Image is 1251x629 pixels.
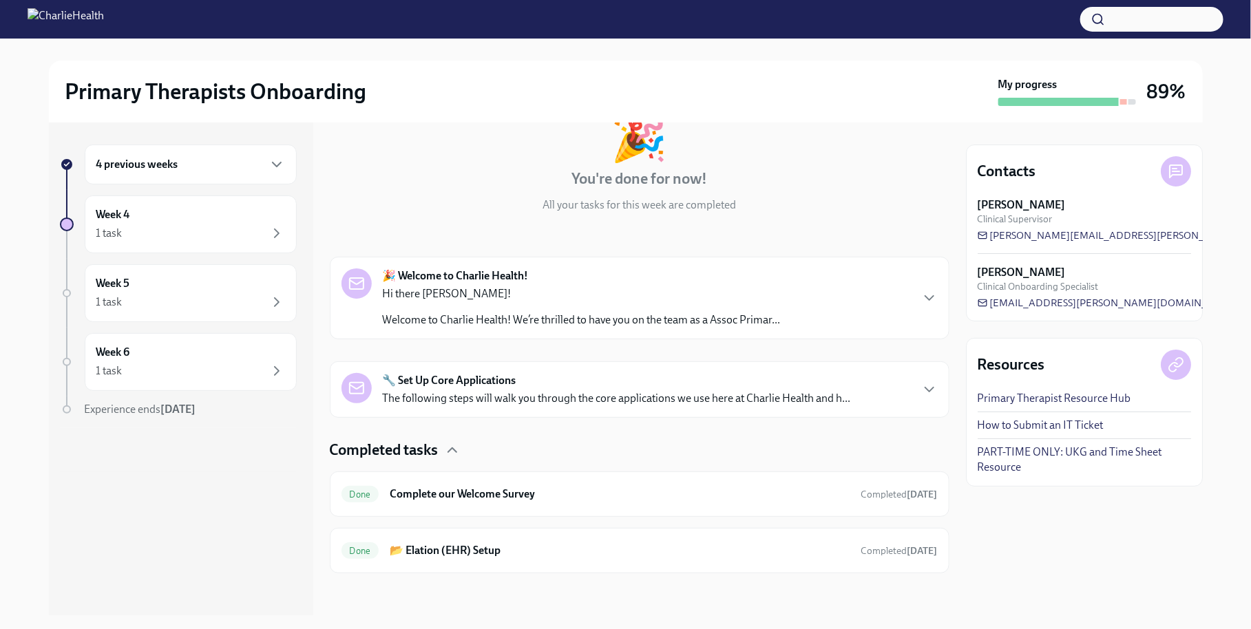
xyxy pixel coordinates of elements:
[383,391,851,406] p: The following steps will walk you through the core applications we use here at Charlie Health and...
[611,115,668,160] div: 🎉
[978,198,1066,213] strong: [PERSON_NAME]
[60,264,297,322] a: Week 51 task
[978,391,1131,406] a: Primary Therapist Resource Hub
[96,207,130,222] h6: Week 4
[383,312,781,328] p: Welcome to Charlie Health! We’re thrilled to have you on the team as a Assoc Primar...
[998,77,1058,92] strong: My progress
[571,169,707,189] h4: You're done for now!
[978,296,1241,310] a: [EMAIL_ADDRESS][PERSON_NAME][DOMAIN_NAME]
[96,363,123,379] div: 1 task
[978,280,1099,293] span: Clinical Onboarding Specialist
[978,265,1066,280] strong: [PERSON_NAME]
[861,545,938,557] span: Completed
[907,489,938,500] strong: [DATE]
[96,295,123,310] div: 1 task
[96,345,130,360] h6: Week 6
[341,546,379,556] span: Done
[861,489,938,500] span: Completed
[861,488,938,501] span: August 1st, 2025 18:14
[65,78,367,105] h2: Primary Therapists Onboarding
[390,543,850,558] h6: 📂 Elation (EHR) Setup
[543,198,736,213] p: All your tasks for this week are completed
[978,161,1036,182] h4: Contacts
[85,403,196,416] span: Experience ends
[96,157,178,172] h6: 4 previous weeks
[330,440,949,460] div: Completed tasks
[1147,79,1186,104] h3: 89%
[907,545,938,557] strong: [DATE]
[383,286,781,301] p: Hi there [PERSON_NAME]!
[978,418,1104,433] a: How to Submit an IT Ticket
[383,373,516,388] strong: 🔧 Set Up Core Applications
[341,489,379,500] span: Done
[978,213,1053,226] span: Clinical Supervisor
[341,483,938,505] a: DoneComplete our Welcome SurveyCompleted[DATE]
[28,8,104,30] img: CharlieHealth
[60,195,297,253] a: Week 41 task
[330,440,439,460] h4: Completed tasks
[390,487,850,502] h6: Complete our Welcome Survey
[978,445,1191,475] a: PART-TIME ONLY: UKG and Time Sheet Resource
[978,354,1045,375] h4: Resources
[60,333,297,391] a: Week 61 task
[85,145,297,184] div: 4 previous weeks
[96,226,123,241] div: 1 task
[96,276,130,291] h6: Week 5
[161,403,196,416] strong: [DATE]
[341,540,938,562] a: Done📂 Elation (EHR) SetupCompleted[DATE]
[383,268,529,284] strong: 🎉 Welcome to Charlie Health!
[861,544,938,557] span: August 4th, 2025 16:06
